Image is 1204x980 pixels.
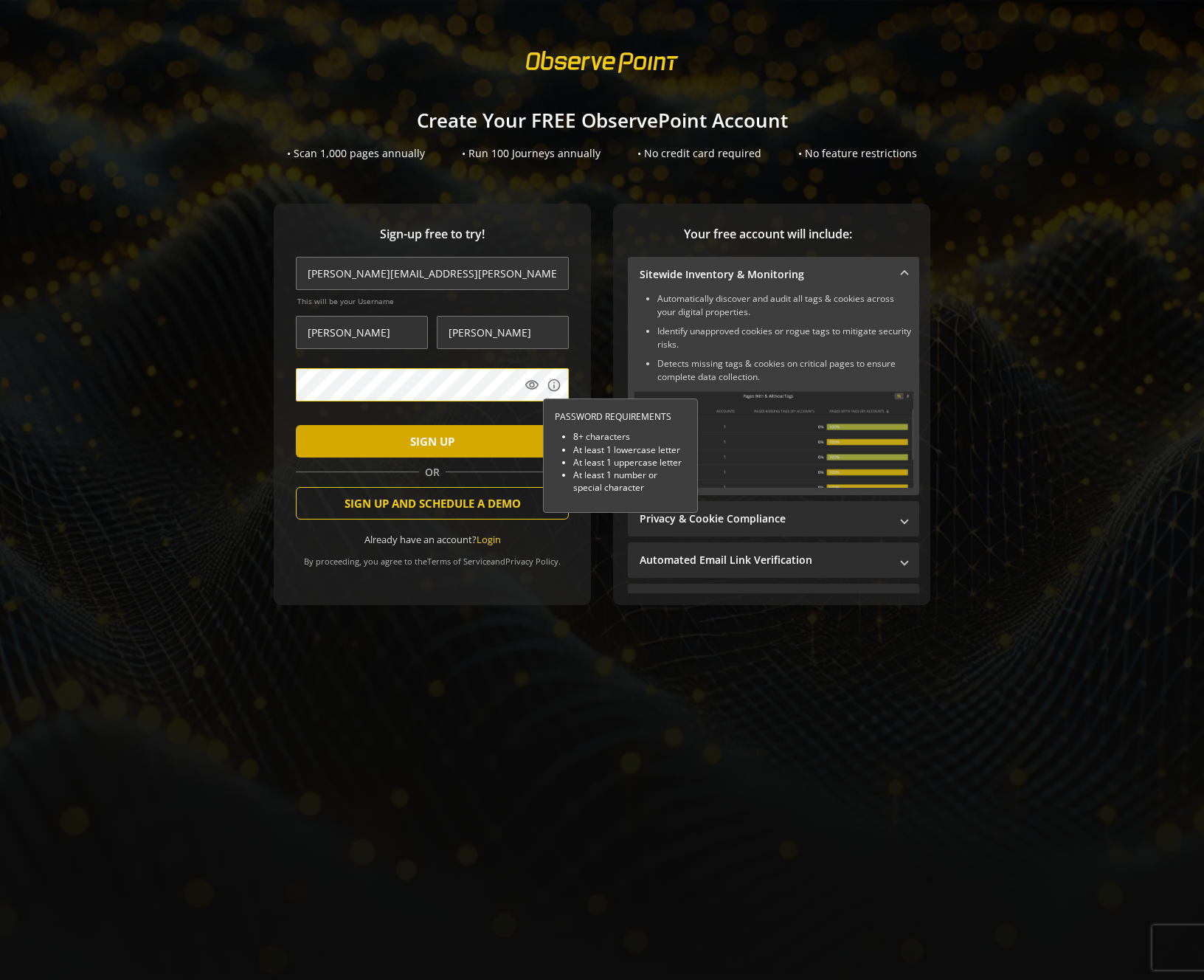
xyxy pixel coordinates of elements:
mat-expansion-panel-header: Privacy & Cookie Compliance [628,501,919,536]
button: SIGN UP AND SCHEDULE A DEMO [296,487,569,520]
mat-expansion-panel-header: Automated Email Link Verification [628,542,919,578]
span: This will be your Username [297,296,569,306]
input: Email Address (name@work-email.com) * [296,257,569,290]
input: First Name * [296,316,428,349]
input: Last Name * [437,316,569,349]
div: • No feature restrictions [798,146,917,161]
a: Privacy Policy [505,556,558,567]
span: Your free account will include: [628,226,908,243]
mat-icon: visibility [525,378,539,393]
li: 8+ characters [573,430,686,443]
mat-icon: info [547,378,561,393]
mat-panel-title: Automated Email Link Verification [640,553,890,567]
div: • Run 100 Journeys annually [462,146,601,161]
div: Sitewide Inventory & Monitoring [628,292,919,495]
img: Sitewide Inventory & Monitoring [634,391,913,488]
span: SIGN UP AND SCHEDULE A DEMO [345,490,521,517]
li: Detects missing tags & cookies on critical pages to ensure complete data collection. [657,357,913,384]
a: Login [477,533,501,546]
div: • No credit card required [637,146,761,161]
mat-panel-title: Privacy & Cookie Compliance [640,511,890,526]
div: Already have an account? [296,533,569,547]
div: By proceeding, you agree to the and . [296,546,569,567]
button: SIGN UP [296,425,569,458]
a: Terms of Service [427,556,491,567]
span: SIGN UP [410,428,454,455]
li: Identify unapproved cookies or rogue tags to mitigate security risks. [657,325,913,351]
div: PASSWORD REQUIREMENTS [555,410,686,423]
li: At least 1 lowercase letter [573,444,686,456]
mat-expansion-panel-header: Performance Monitoring with Web Vitals [628,584,919,619]
li: At least 1 uppercase letter [573,456,686,469]
li: At least 1 number or special character [573,469,686,494]
span: OR [419,465,446,480]
mat-expansion-panel-header: Sitewide Inventory & Monitoring [628,257,919,292]
li: Automatically discover and audit all tags & cookies across your digital properties. [657,292,913,319]
mat-panel-title: Sitewide Inventory & Monitoring [640,267,890,282]
div: • Scan 1,000 pages annually [287,146,425,161]
span: Sign-up free to try! [296,226,569,243]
